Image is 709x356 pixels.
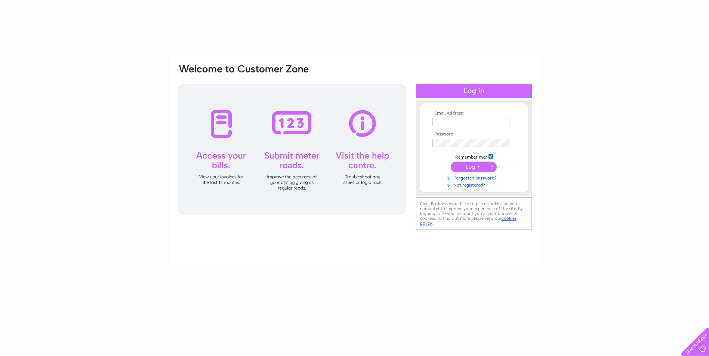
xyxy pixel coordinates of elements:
[451,162,497,172] input: Submit
[431,153,517,160] td: Remember me?
[431,111,517,116] th: Email Address:
[431,132,517,137] th: Password:
[420,216,517,226] a: cookies policy
[416,197,532,230] div: Clear Business would like to place cookies on your computer to improve your experience of the sit...
[432,181,517,188] a: Not registered?
[432,174,517,181] a: Forgotten password?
